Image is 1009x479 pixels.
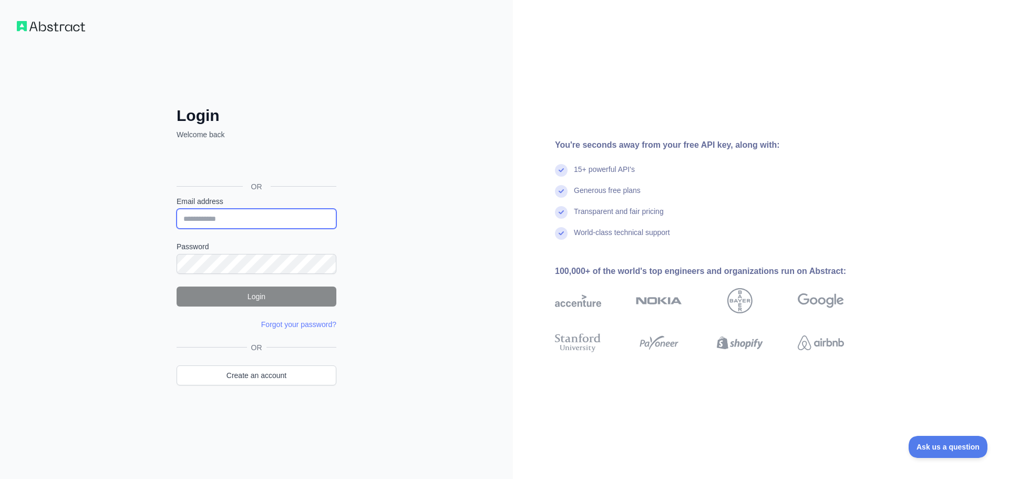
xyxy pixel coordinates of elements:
img: check mark [555,227,568,240]
div: 15+ powerful API's [574,164,635,185]
p: Welcome back [177,129,336,140]
img: bayer [727,288,753,313]
label: Password [177,241,336,252]
span: OR [247,342,266,353]
img: stanford university [555,331,601,354]
h2: Login [177,106,336,125]
a: Create an account [177,365,336,385]
img: check mark [555,206,568,219]
a: Forgot your password? [261,320,336,329]
img: nokia [636,288,682,313]
div: You're seconds away from your free API key, along with: [555,139,878,151]
iframe: Schaltfläche „Über Google anmelden“ [171,151,339,175]
div: 100,000+ of the world's top engineers and organizations run on Abstract: [555,265,878,278]
img: airbnb [798,331,844,354]
img: google [798,288,844,313]
div: Transparent and fair pricing [574,206,664,227]
img: check mark [555,185,568,198]
img: accenture [555,288,601,313]
img: payoneer [636,331,682,354]
span: OR [243,181,271,192]
img: Workflow [17,21,85,32]
img: check mark [555,164,568,177]
label: Email address [177,196,336,207]
div: World-class technical support [574,227,670,248]
img: shopify [717,331,763,354]
div: Generous free plans [574,185,641,206]
button: Login [177,287,336,307]
iframe: Toggle Customer Support [909,436,988,458]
